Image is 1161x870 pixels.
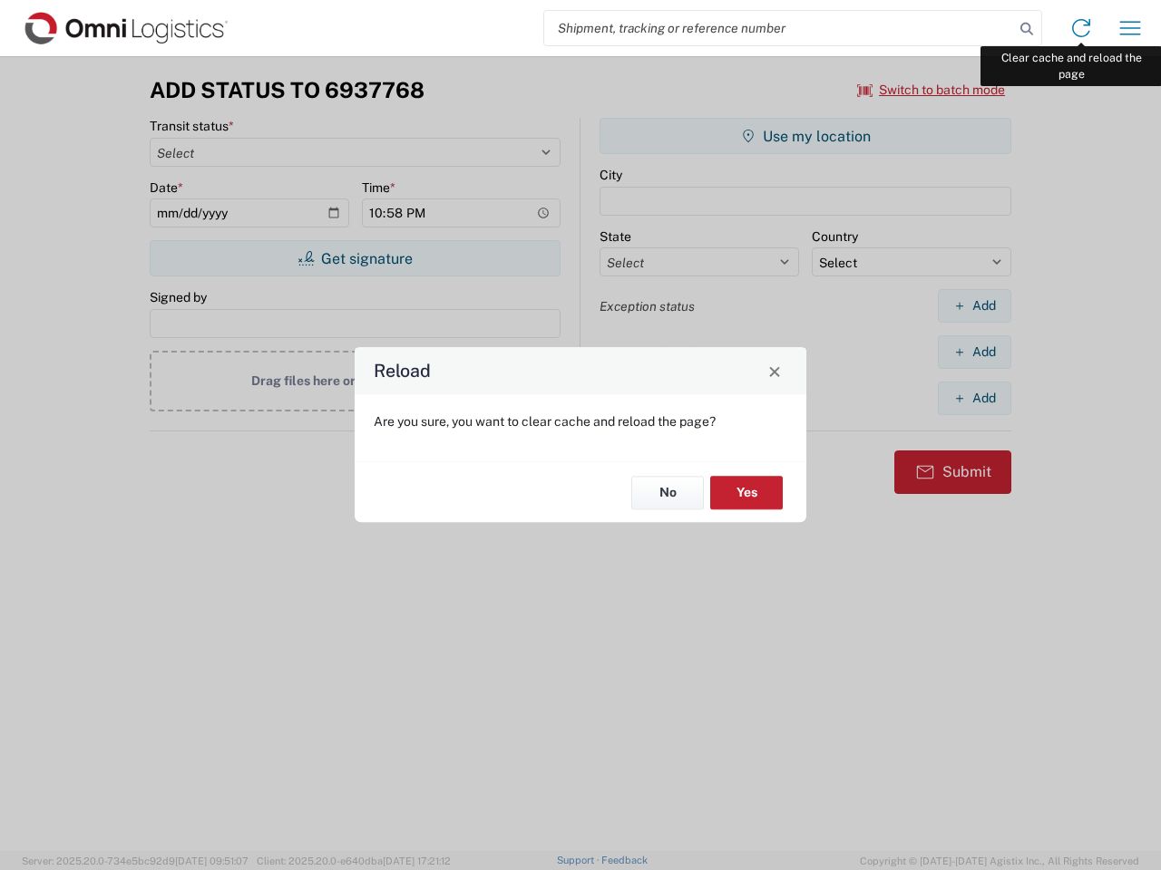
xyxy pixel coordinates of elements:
h4: Reload [374,358,431,384]
input: Shipment, tracking or reference number [544,11,1014,45]
button: Close [762,358,787,383]
button: No [631,476,704,509]
button: Yes [710,476,783,509]
p: Are you sure, you want to clear cache and reload the page? [374,413,787,430]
